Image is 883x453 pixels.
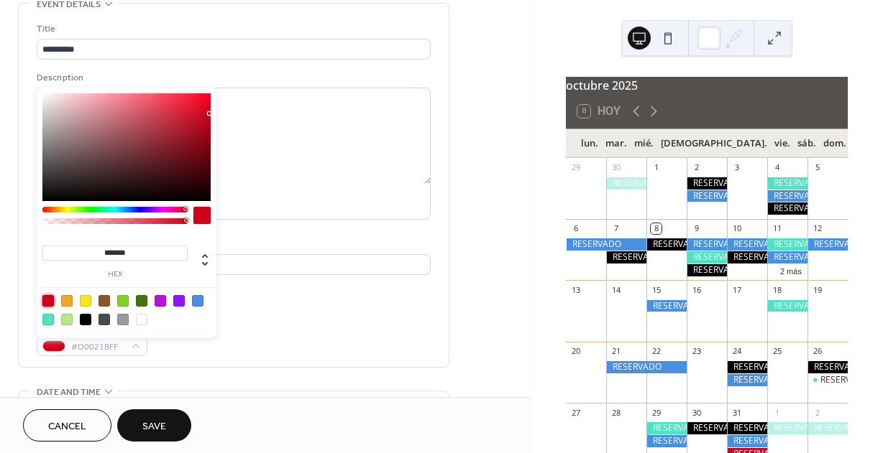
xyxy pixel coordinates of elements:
[767,238,807,251] div: RESERVADO
[731,162,742,173] div: 3
[192,295,203,307] div: #4A90E2
[42,314,54,325] div: #50E3C2
[651,223,662,234] div: 8
[117,314,129,325] div: #9B9B9B
[136,295,147,307] div: #417505
[767,300,807,312] div: RESERVADO
[610,162,621,173] div: 30
[772,407,782,418] div: 1
[155,295,166,307] div: #BD10E0
[807,361,848,373] div: RESERVADO
[767,202,807,215] div: RESERVADO
[812,284,823,295] div: 19
[687,251,727,263] div: RESERVADO
[606,251,646,263] div: RESERVADO
[646,422,687,434] div: RESERVADO
[772,223,782,234] div: 11
[37,22,428,37] div: Title
[767,177,807,190] div: RESERVADO
[602,129,631,158] div: mar.
[731,223,742,234] div: 10
[610,346,621,357] div: 21
[820,129,850,158] div: dom.
[812,223,823,234] div: 12
[142,419,166,434] span: Save
[820,374,869,386] div: RESERVADO
[807,374,848,386] div: RESERVADO
[570,407,581,418] div: 27
[570,162,581,173] div: 29
[37,70,428,85] div: Description
[37,237,428,252] div: Location
[657,129,771,158] div: [DEMOGRAPHIC_DATA].
[42,271,188,279] label: hex
[570,346,581,357] div: 20
[570,223,581,234] div: 6
[727,435,767,447] div: RESERVADO
[651,346,662,357] div: 22
[691,407,702,418] div: 30
[812,162,823,173] div: 5
[727,374,767,386] div: RESERVADO
[80,314,91,325] div: #000000
[772,346,782,357] div: 25
[651,407,662,418] div: 29
[606,177,646,190] div: RESERVADO
[807,238,848,251] div: RESERVADO
[99,295,110,307] div: #8B572A
[774,264,807,276] button: 2 más
[767,251,807,263] div: RESERVADO
[566,238,646,251] div: RESERVADO
[173,295,185,307] div: #9013FE
[61,295,73,307] div: #F5A623
[771,129,794,158] div: vie.
[651,284,662,295] div: 15
[731,284,742,295] div: 17
[767,422,807,434] div: RESERVADO
[727,422,767,434] div: RESERVADO
[577,129,602,158] div: lun.
[610,223,621,234] div: 7
[48,419,86,434] span: Cancel
[687,177,727,190] div: RESERVADO
[80,295,91,307] div: #F8E71C
[691,162,702,173] div: 2
[117,409,191,442] button: Save
[117,295,129,307] div: #7ED321
[727,361,767,373] div: RESERVADO
[646,238,687,251] div: RESERVADO
[794,129,820,158] div: sáb.
[631,129,657,158] div: mié.
[136,314,147,325] div: #FFFFFF
[731,407,742,418] div: 31
[570,284,581,295] div: 13
[767,190,807,202] div: RESERVADO
[646,435,687,447] div: RESERVADO
[812,407,823,418] div: 2
[610,407,621,418] div: 28
[772,284,782,295] div: 18
[23,409,111,442] button: Cancel
[99,314,110,325] div: #4A4A4A
[727,251,767,263] div: RESERVADO
[691,346,702,357] div: 23
[731,346,742,357] div: 24
[71,340,124,355] span: #D0021BFF
[812,346,823,357] div: 26
[651,162,662,173] div: 1
[772,162,782,173] div: 4
[606,361,687,373] div: RESERVADO
[37,385,101,400] span: Date and time
[687,238,727,251] div: RESERVADO
[687,190,727,202] div: RESERVADO
[691,284,702,295] div: 16
[687,422,727,434] div: RESERVADO
[687,264,727,276] div: RESERVADO
[566,77,848,94] div: octubre 2025
[727,238,767,251] div: RESERVADO
[646,300,687,312] div: RESERVADO
[807,422,848,434] div: RESERVADO
[61,314,73,325] div: #B8E986
[42,295,54,307] div: #D0021B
